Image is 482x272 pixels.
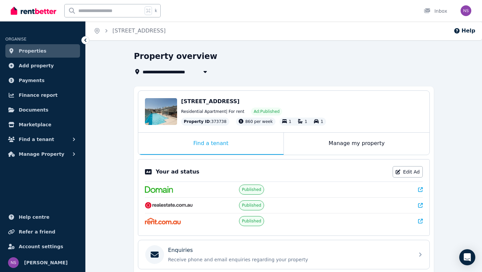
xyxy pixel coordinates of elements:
span: Published [242,187,261,192]
button: Manage Property [5,147,80,161]
span: Published [242,218,261,224]
span: Property ID [184,119,210,124]
span: 860 per week [245,119,273,124]
span: Residential Apartment | For rent [181,109,244,114]
p: Your ad status [156,168,199,176]
div: Manage my property [284,133,429,155]
span: Help centre [19,213,50,221]
span: Properties [19,47,47,55]
button: Help [454,27,475,35]
button: Find a tenant [5,133,80,146]
img: Neil Shams [461,5,471,16]
span: Payments [19,76,45,84]
span: Add property [19,62,54,70]
a: Properties [5,44,80,58]
a: Refer a friend [5,225,80,239]
img: RealEstate.com.au [145,202,193,209]
div: : 373738 [181,118,229,126]
a: Finance report [5,88,80,102]
a: [STREET_ADDRESS] [112,27,166,34]
a: Account settings [5,240,80,253]
img: RentBetter [11,6,56,16]
h1: Property overview [134,51,217,62]
a: Edit Ad [393,166,423,178]
nav: Breadcrumb [86,21,174,40]
span: [PERSON_NAME] [24,259,68,267]
a: Add property [5,59,80,72]
img: Neil Shams [8,257,19,268]
span: Documents [19,106,49,114]
span: Refer a friend [19,228,55,236]
div: Find a tenant [138,133,284,155]
div: Inbox [424,8,447,14]
span: Marketplace [19,121,51,129]
span: Finance report [19,91,58,99]
span: 1 [289,119,292,124]
span: Ad: Published [254,109,279,114]
div: Open Intercom Messenger [459,249,475,265]
p: Enquiries [168,246,193,254]
img: Domain.com.au [145,186,173,193]
span: Published [242,203,261,208]
span: 1 [321,119,323,124]
span: Find a tenant [19,135,54,143]
span: Manage Property [19,150,64,158]
span: k [155,8,157,13]
span: [STREET_ADDRESS] [181,98,240,105]
a: Documents [5,103,80,117]
img: Rent.com.au [145,218,181,224]
span: 1 [305,119,307,124]
a: Marketplace [5,118,80,131]
a: Help centre [5,210,80,224]
a: EnquiriesReceive phone and email enquiries regarding your property [138,240,429,269]
span: ORGANISE [5,37,26,42]
a: Payments [5,74,80,87]
span: Account settings [19,243,63,251]
p: Receive phone and email enquiries regarding your property [168,256,410,263]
